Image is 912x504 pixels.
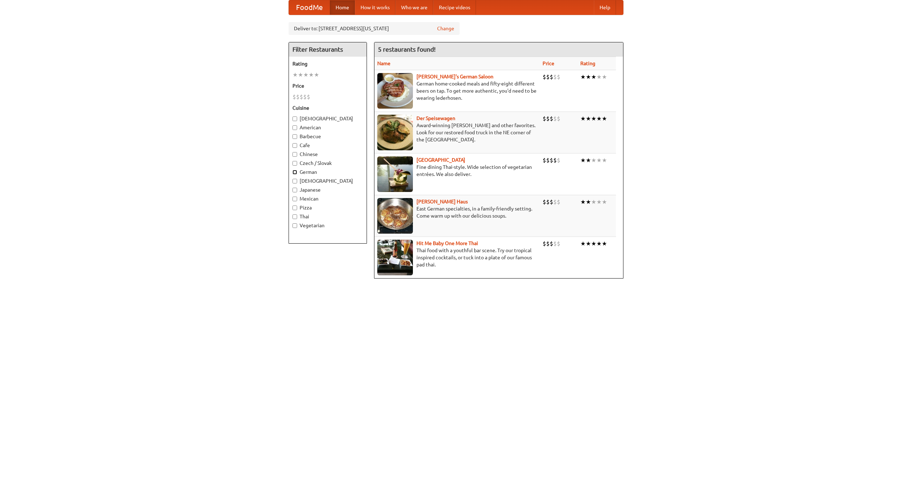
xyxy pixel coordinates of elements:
label: Pizza [292,204,363,211]
label: Mexican [292,195,363,202]
input: Thai [292,214,297,219]
label: Vegetarian [292,222,363,229]
li: $ [543,156,546,164]
h5: Rating [292,60,363,67]
li: $ [546,240,550,248]
div: Deliver to: [STREET_ADDRESS][US_STATE] [289,22,460,35]
li: ★ [602,240,607,248]
img: kohlhaus.jpg [377,198,413,234]
label: Czech / Slovak [292,160,363,167]
li: $ [296,93,300,101]
label: American [292,124,363,131]
img: speisewagen.jpg [377,115,413,150]
a: [PERSON_NAME] Haus [416,199,468,204]
a: Price [543,61,554,66]
li: ★ [586,115,591,123]
li: $ [557,240,560,248]
h4: Filter Restaurants [289,42,367,57]
input: Cafe [292,143,297,148]
li: $ [550,115,553,123]
li: ★ [591,240,596,248]
input: Barbecue [292,134,297,139]
a: Change [437,25,454,32]
li: $ [553,198,557,206]
li: ★ [596,198,602,206]
input: Vegetarian [292,223,297,228]
img: satay.jpg [377,156,413,192]
li: ★ [591,115,596,123]
label: Chinese [292,151,363,158]
a: FoodMe [289,0,330,15]
p: East German specialties, in a family-friendly setting. Come warm up with our delicious soups. [377,205,537,219]
input: [DEMOGRAPHIC_DATA] [292,116,297,121]
li: $ [546,198,550,206]
li: $ [543,115,546,123]
p: German home-cooked meals and fifty-eight different beers on tap. To get more authentic, you'd nee... [377,80,537,102]
li: ★ [586,73,591,81]
a: Home [330,0,355,15]
li: $ [550,156,553,164]
li: ★ [580,240,586,248]
li: $ [546,156,550,164]
img: esthers.jpg [377,73,413,109]
li: ★ [580,198,586,206]
label: Thai [292,213,363,220]
a: [PERSON_NAME]'s German Saloon [416,74,493,79]
li: ★ [314,71,319,79]
input: Chinese [292,152,297,157]
li: ★ [580,156,586,164]
a: Recipe videos [433,0,476,15]
li: ★ [303,71,309,79]
li: ★ [580,115,586,123]
li: ★ [591,156,596,164]
input: [DEMOGRAPHIC_DATA] [292,179,297,183]
a: Hit Me Baby One More Thai [416,240,478,246]
li: $ [553,73,557,81]
li: $ [550,198,553,206]
label: German [292,168,363,176]
li: ★ [586,156,591,164]
input: German [292,170,297,175]
li: ★ [602,198,607,206]
li: ★ [586,240,591,248]
li: $ [303,93,307,101]
li: $ [557,73,560,81]
li: ★ [596,115,602,123]
li: ★ [580,73,586,81]
li: ★ [596,240,602,248]
li: ★ [591,198,596,206]
li: ★ [602,73,607,81]
p: Fine dining Thai-style. Wide selection of vegetarian entrées. We also deliver. [377,163,537,178]
input: Mexican [292,197,297,201]
input: Pizza [292,206,297,210]
label: Japanese [292,186,363,193]
a: Rating [580,61,595,66]
a: [GEOGRAPHIC_DATA] [416,157,465,163]
li: ★ [292,71,298,79]
li: ★ [591,73,596,81]
input: American [292,125,297,130]
input: Japanese [292,188,297,192]
li: $ [550,240,553,248]
li: $ [543,240,546,248]
li: $ [557,156,560,164]
li: $ [557,115,560,123]
a: Der Speisewagen [416,115,455,121]
label: Cafe [292,142,363,149]
p: Award-winning [PERSON_NAME] and other favorites. Look for our restored food truck in the NE corne... [377,122,537,143]
p: Thai food with a youthful bar scene. Try our tropical inspired cocktails, or tuck into a plate of... [377,247,537,268]
li: $ [543,198,546,206]
li: $ [553,240,557,248]
label: Barbecue [292,133,363,140]
h5: Price [292,82,363,89]
li: ★ [586,198,591,206]
li: ★ [309,71,314,79]
li: $ [307,93,310,101]
label: [DEMOGRAPHIC_DATA] [292,177,363,185]
li: $ [300,93,303,101]
li: ★ [602,156,607,164]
